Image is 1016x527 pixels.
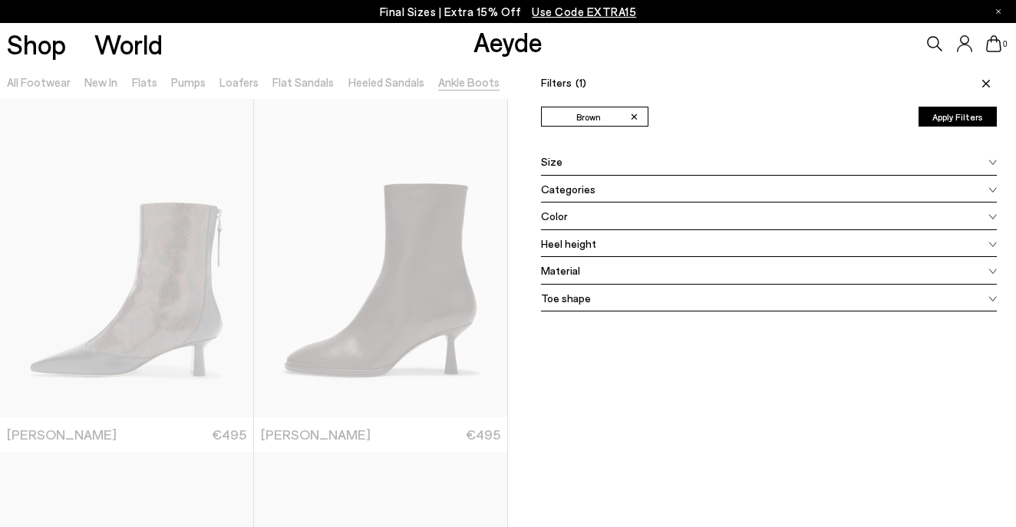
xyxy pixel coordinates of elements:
[473,25,543,58] a: Aeyde
[532,5,636,18] span: Navigate to /collections/ss25-final-sizes
[380,2,637,21] p: Final Sizes | Extra 15% Off
[541,153,562,170] span: Size
[94,31,163,58] a: World
[7,31,66,58] a: Shop
[541,236,596,252] span: Heel height
[1001,40,1009,48] span: 0
[576,76,586,89] span: (1)
[986,35,1001,52] a: 0
[576,110,601,124] span: Brown
[541,208,568,224] span: Color
[541,76,586,89] span: Filters
[630,109,638,125] span: ✕
[541,181,595,197] span: Categories
[919,107,997,127] button: Apply Filters
[541,290,591,306] span: Toe shape
[541,262,580,278] span: Material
